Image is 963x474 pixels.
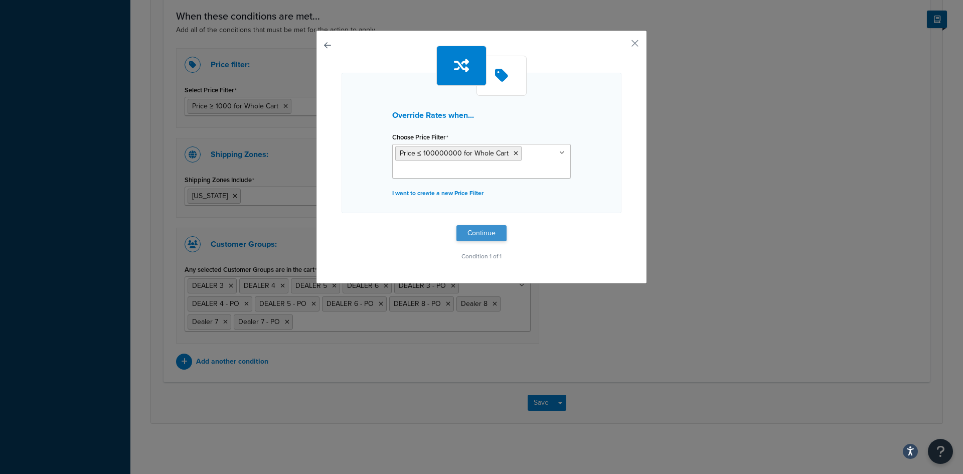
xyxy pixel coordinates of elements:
p: I want to create a new Price Filter [392,186,571,200]
span: Price ≤ 100000000 for Whole Cart [400,148,509,159]
button: Continue [456,225,507,241]
p: Condition 1 of 1 [342,249,621,263]
label: Choose Price Filter [392,133,448,141]
h3: Override Rates when... [392,111,571,120]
